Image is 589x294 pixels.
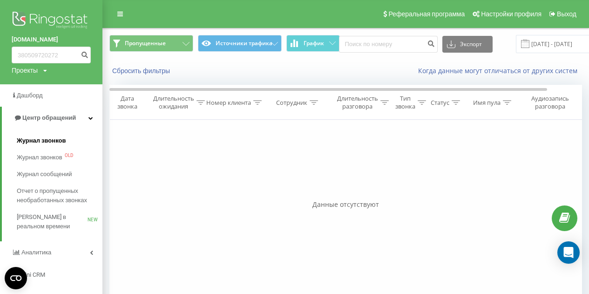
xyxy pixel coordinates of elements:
span: [PERSON_NAME] в реальном времени [17,212,88,231]
a: Журнал сообщений [17,166,102,183]
button: Пропущенные [109,35,193,52]
button: График [286,35,340,52]
a: Журнал звонков [17,132,102,149]
a: [DOMAIN_NAME] [12,35,91,44]
span: Выход [557,10,576,18]
button: Open CMP widget [5,267,27,289]
div: Номер клиента [206,99,251,107]
img: Ringostat logo [12,9,91,33]
span: Дашборд [17,92,43,99]
span: Журнал звонков [17,153,62,162]
a: Когда данные могут отличаться от других систем [418,66,582,75]
button: Сбросить фильтры [109,67,175,75]
a: [PERSON_NAME] в реальном времениNEW [17,209,102,235]
button: Источники трафика [198,35,282,52]
span: Настройки профиля [481,10,542,18]
span: Журнал сообщений [17,170,72,179]
span: Отчет о пропущенных необработанных звонках [17,186,98,205]
div: Open Intercom Messenger [557,241,580,264]
span: Реферальная программа [388,10,465,18]
span: Mini CRM [20,271,45,278]
a: Центр обращений [2,107,102,129]
span: Пропущенные [125,40,166,47]
div: Аудиозапись разговора [528,95,573,110]
span: График [304,40,324,47]
div: Длительность ожидания [153,95,194,110]
span: Аналитика [21,249,51,256]
div: Статус [431,99,449,107]
input: Поиск по номеру [339,36,438,53]
div: Проекты [12,66,38,75]
a: Журнал звонковOLD [17,149,102,166]
a: Отчет о пропущенных необработанных звонках [17,183,102,209]
div: Длительность разговора [337,95,378,110]
input: Поиск по номеру [12,47,91,63]
div: Тип звонка [395,95,415,110]
div: Данные отсутствуют [109,200,582,209]
span: Журнал звонков [17,136,66,145]
div: Сотрудник [276,99,307,107]
div: Имя пула [473,99,501,107]
span: Центр обращений [22,114,76,121]
button: Экспорт [442,36,493,53]
div: Дата звонка [110,95,144,110]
